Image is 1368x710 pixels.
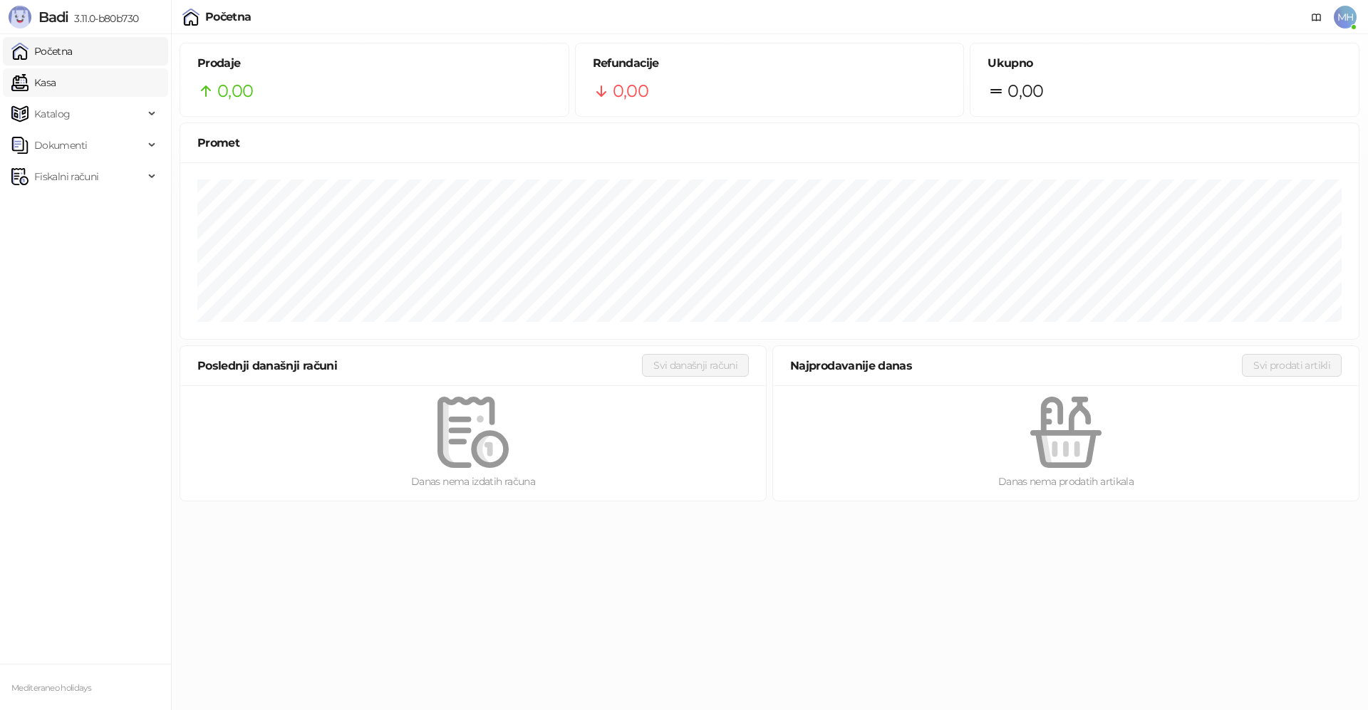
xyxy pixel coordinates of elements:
[613,78,648,105] span: 0,00
[642,354,749,377] button: Svi današnji računi
[34,162,98,191] span: Fiskalni računi
[11,37,73,66] a: Početna
[1334,6,1357,28] span: MH
[205,11,252,23] div: Početna
[1305,6,1328,28] a: Dokumentacija
[9,6,31,28] img: Logo
[1007,78,1043,105] span: 0,00
[197,55,551,72] h5: Prodaje
[796,474,1336,489] div: Danas nema prodatih artikala
[38,9,68,26] span: Badi
[11,68,56,97] a: Kasa
[217,78,253,105] span: 0,00
[197,357,642,375] div: Poslednji današnji računi
[34,131,87,160] span: Dokumenti
[197,134,1342,152] div: Promet
[203,474,743,489] div: Danas nema izdatih računa
[11,683,91,693] small: Mediteraneo holidays
[790,357,1242,375] div: Najprodavanije danas
[68,12,138,25] span: 3.11.0-b80b730
[1242,354,1342,377] button: Svi prodati artikli
[34,100,71,128] span: Katalog
[593,55,947,72] h5: Refundacije
[988,55,1342,72] h5: Ukupno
